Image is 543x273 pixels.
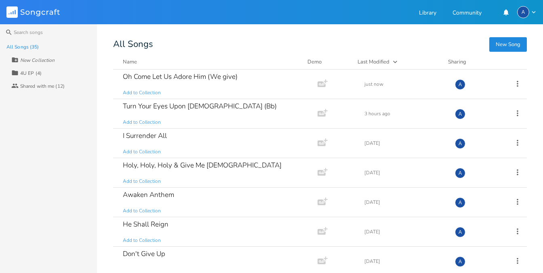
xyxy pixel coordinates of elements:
[358,58,438,66] button: Last Modified
[307,58,348,66] div: Demo
[113,40,527,48] div: All Songs
[517,6,537,18] button: A
[123,89,161,96] span: Add to Collection
[455,79,465,90] div: Alexis Ruiz
[123,191,174,198] div: Awaken Anthem
[123,221,168,228] div: He Shall Reign
[364,229,445,234] div: [DATE]
[455,227,465,237] div: Alexis Ruiz
[455,197,465,208] div: Alexis Ruiz
[123,237,161,244] span: Add to Collection
[364,82,445,87] div: just now
[455,109,465,119] div: Alexis Ruiz
[419,10,436,17] a: Library
[123,132,167,139] div: I Surrender All
[517,6,529,18] div: Alexis Ruiz
[452,10,482,17] a: Community
[123,58,298,66] button: Name
[364,259,445,264] div: [DATE]
[358,58,389,66] div: Last Modified
[123,250,165,257] div: Don't Give Up
[6,44,39,49] div: All Songs (35)
[123,119,161,126] span: Add to Collection
[364,141,445,146] div: [DATE]
[20,71,42,76] div: 4U EP (4)
[489,37,527,52] button: New Song
[123,162,282,169] div: Holy, Holy, Holy & Give Me [DEMOGRAPHIC_DATA]
[448,58,497,66] div: Sharing
[455,168,465,178] div: Alexis Ruiz
[123,148,161,155] span: Add to Collection
[123,58,137,66] div: Name
[455,138,465,149] div: Alexis Ruiz
[20,84,65,89] div: Shared with me (12)
[455,256,465,267] div: Alexis Ruiz
[123,207,161,214] span: Add to Collection
[123,73,238,80] div: Oh Come Let Us Adore Him (We give)
[364,111,445,116] div: 3 hours ago
[123,103,277,110] div: Turn Your Eyes Upon [DEMOGRAPHIC_DATA] (Bb)
[364,170,445,175] div: [DATE]
[20,58,55,63] div: New Collection
[364,200,445,205] div: [DATE]
[123,178,161,185] span: Add to Collection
